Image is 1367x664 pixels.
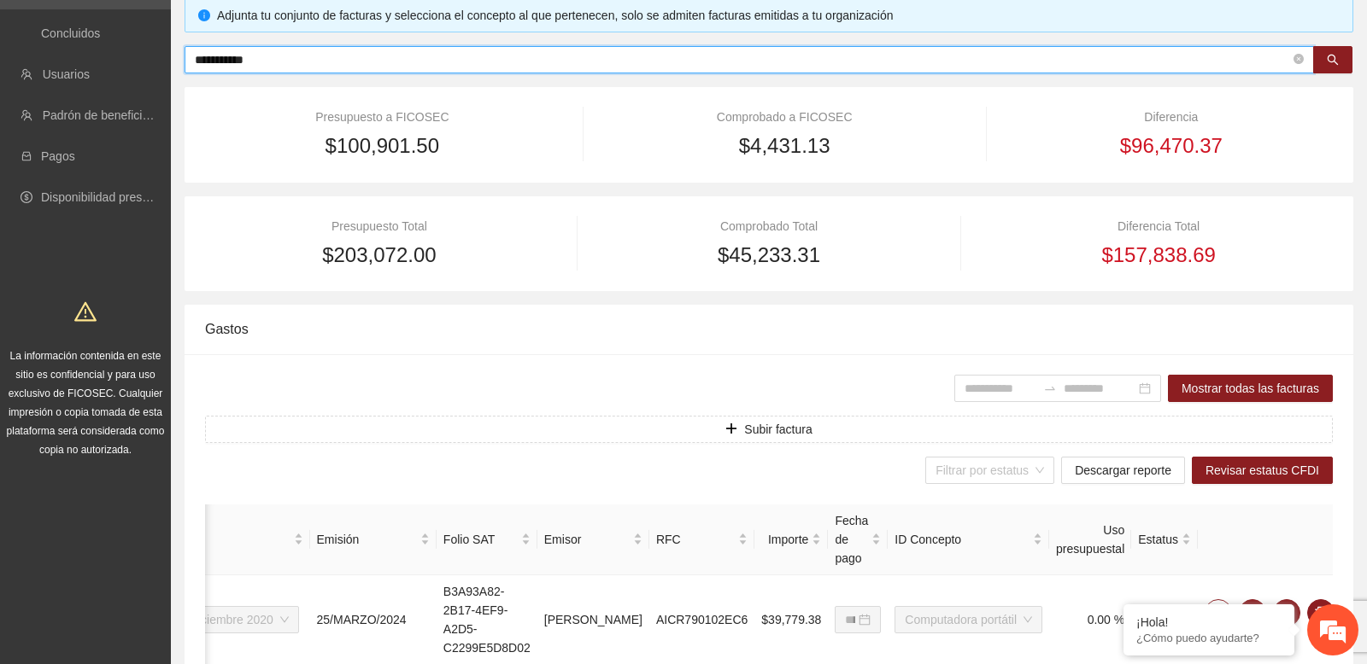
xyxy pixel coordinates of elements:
span: $100,901.50 [326,130,439,162]
div: ¡Hola! [1136,615,1282,629]
a: Padrón de beneficiarios [43,108,168,122]
span: $96,470.37 [1120,130,1223,162]
div: Presupuesto a FICOSEC [205,108,560,126]
div: Presupuesto Total [205,217,554,236]
th: Importe [754,504,828,575]
div: Comprobado Total [601,217,937,236]
span: $45,233.31 [718,239,820,271]
button: plusSubir factura [205,416,1333,443]
span: close-circle [1294,52,1304,68]
span: Importe [761,530,808,549]
span: to [1043,382,1057,395]
th: RFC [649,504,754,575]
th: Emisor [537,504,649,575]
button: eye [1273,599,1300,626]
span: plus [725,422,737,436]
a: Disponibilidad presupuestal [41,190,187,204]
th: Mes [173,504,310,575]
span: Fecha de pago [835,511,868,568]
p: ¿Cómo puedo ayudarte? [1136,632,1282,644]
span: Mes [179,530,290,549]
th: Fecha de pago [828,504,888,575]
button: Mostrar todas las facturas [1168,375,1333,402]
div: Chatee con nosotros ahora [89,87,287,109]
span: warning [74,300,97,323]
span: Estamos en línea. [99,228,236,400]
div: Minimizar ventana de chat en vivo [280,9,321,50]
th: Uso presupuestal [1049,504,1131,575]
th: ID Concepto [888,504,1049,575]
div: Gastos [205,305,1333,353]
span: Emisor [544,530,630,549]
span: $203,072.00 [322,239,436,271]
div: Adjunta tu conjunto de facturas y selecciona el concepto al que pertenecen, solo se admiten factu... [217,6,1340,25]
div: Diferencia Total [984,217,1333,236]
button: delete [1307,599,1335,626]
span: Diciembre 2020 [190,607,289,632]
span: Emisión [317,530,417,549]
a: Usuarios [43,67,90,81]
span: Revisar estatus CFDI [1206,461,1319,480]
th: Folio SAT [437,504,537,575]
button: edit [1239,599,1266,626]
span: La información contenida en este sitio es confidencial y para uso exclusivo de FICOSEC. Cualquier... [7,350,165,456]
span: RFC [656,530,735,549]
span: search [1327,54,1339,67]
span: Estatus [1138,530,1178,549]
a: Pagos [41,149,75,163]
span: Descargar reporte [1075,461,1171,480]
button: Descargar reporte [1061,457,1185,484]
div: Diferencia [1010,108,1333,126]
span: close-circle [1294,54,1304,64]
th: Emisión [310,504,437,575]
a: Concluidos [41,26,100,40]
span: Folio SAT [443,530,518,549]
span: Mostrar todas las facturas [1182,379,1319,398]
th: Estatus [1131,504,1198,575]
span: swap-right [1043,382,1057,395]
span: Computadora portátil [905,607,1032,632]
button: comment [1205,599,1232,626]
textarea: Escriba su mensaje y pulse “Intro” [9,466,326,526]
button: search [1313,46,1352,73]
span: $4,431.13 [739,130,830,162]
span: ID Concepto [895,530,1030,549]
span: $157,838.69 [1101,239,1215,271]
span: Subir factura [744,420,812,439]
div: Comprobado a FICOSEC [607,108,963,126]
span: info-circle [198,9,210,21]
button: Revisar estatus CFDI [1192,457,1333,484]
